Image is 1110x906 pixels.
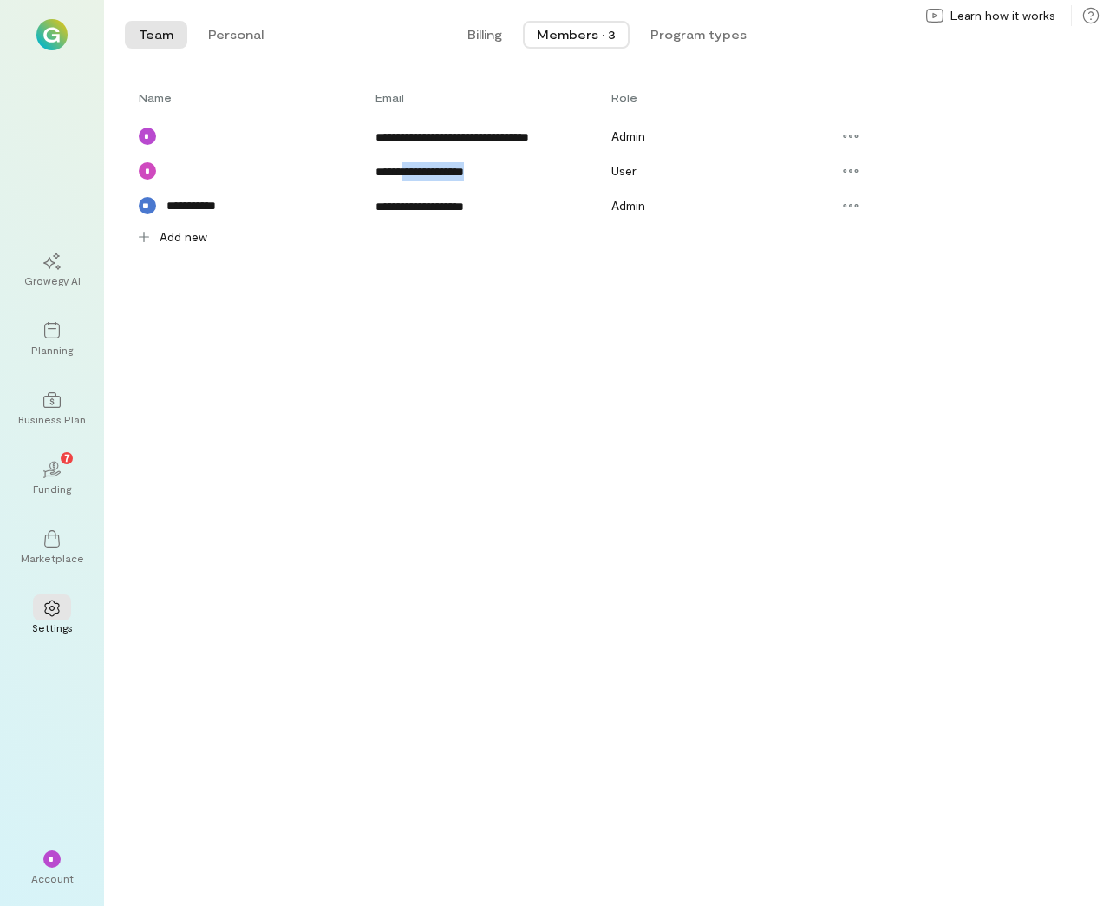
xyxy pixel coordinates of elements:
div: Growegy AI [24,273,81,287]
button: Program types [637,21,761,49]
span: 7 [64,450,70,465]
a: Business Plan [21,377,83,440]
span: Email [375,90,404,104]
div: Marketplace [21,551,84,565]
div: Account [31,871,74,885]
div: Members · 3 [537,26,616,43]
div: Toggle SortBy [375,90,612,104]
a: Settings [21,586,83,648]
a: Funding [21,447,83,509]
span: User [611,163,637,178]
button: Billing [454,21,516,49]
button: Team [125,21,187,49]
div: Planning [31,343,73,357]
span: Billing [467,26,502,43]
a: Planning [21,308,83,371]
span: Add new [160,228,207,246]
span: Admin [611,198,645,213]
div: Settings [32,620,73,634]
div: Funding [33,482,71,496]
button: Members · 3 [523,21,630,49]
div: Business Plan [18,412,86,426]
span: Name [139,90,172,104]
span: Admin [611,128,645,143]
a: Marketplace [21,516,83,579]
span: Learn how it works [950,7,1055,24]
div: *Account [21,837,83,899]
button: Personal [194,21,277,49]
a: Growegy AI [21,239,83,301]
div: Toggle SortBy [139,90,375,104]
span: Role [611,91,637,103]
